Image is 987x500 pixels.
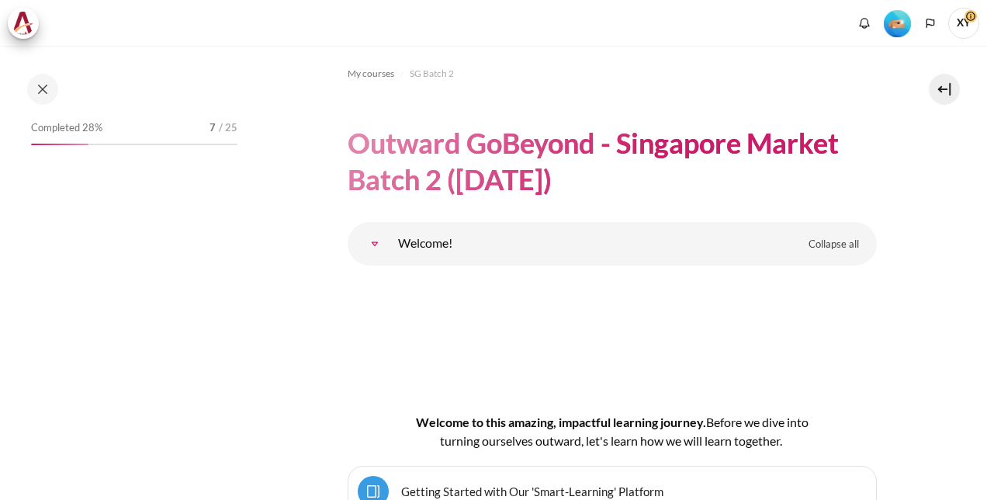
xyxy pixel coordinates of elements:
[884,9,911,37] div: Level #2
[31,144,88,145] div: 28%
[359,228,390,259] a: Welcome!
[948,8,979,39] a: User menu
[397,413,827,450] h4: Welcome to this amazing, impactful learning journey.
[410,67,454,81] span: SG Batch 2
[853,12,876,35] div: Show notification window with no new notifications
[948,8,979,39] span: XY
[31,120,102,136] span: Completed 28%
[410,64,454,83] a: SG Batch 2
[210,120,216,136] span: 7
[884,10,911,37] img: Level #2
[12,12,34,35] img: Architeck
[401,484,663,498] a: Getting Started with Our 'Smart-Learning' Platform
[797,231,871,258] a: Collapse all
[348,64,394,83] a: My courses
[219,120,237,136] span: / 25
[809,237,859,252] span: Collapse all
[348,61,877,86] nav: Navigation bar
[878,9,917,37] a: Level #2
[706,415,714,429] span: B
[348,67,394,81] span: My courses
[919,12,942,35] button: Languages
[348,125,877,198] h1: Outward GoBeyond - Singapore Market Batch 2 ([DATE])
[8,8,47,39] a: Architeck Architeck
